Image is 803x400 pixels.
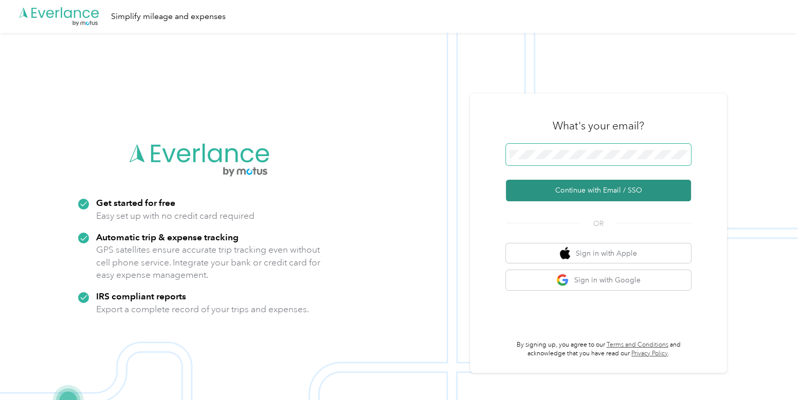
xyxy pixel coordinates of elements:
[96,303,309,316] p: Export a complete record of your trips and expenses.
[111,10,226,23] div: Simplify mileage and expenses
[96,243,321,281] p: GPS satellites ensure accurate trip tracking even without cell phone service. Integrate your bank...
[506,180,691,201] button: Continue with Email / SSO
[560,247,570,260] img: apple logo
[553,119,644,133] h3: What's your email?
[556,274,569,287] img: google logo
[96,291,186,301] strong: IRS compliant reports
[506,270,691,290] button: google logoSign in with Google
[506,340,691,358] p: By signing up, you agree to our and acknowledge that you have read our .
[745,342,803,400] iframe: Everlance-gr Chat Button Frame
[96,232,239,242] strong: Automatic trip & expense tracking
[631,350,668,357] a: Privacy Policy
[96,209,254,222] p: Easy set up with no credit card required
[96,197,175,208] strong: Get started for free
[607,341,668,349] a: Terms and Conditions
[506,243,691,263] button: apple logoSign in with Apple
[580,218,616,229] span: OR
